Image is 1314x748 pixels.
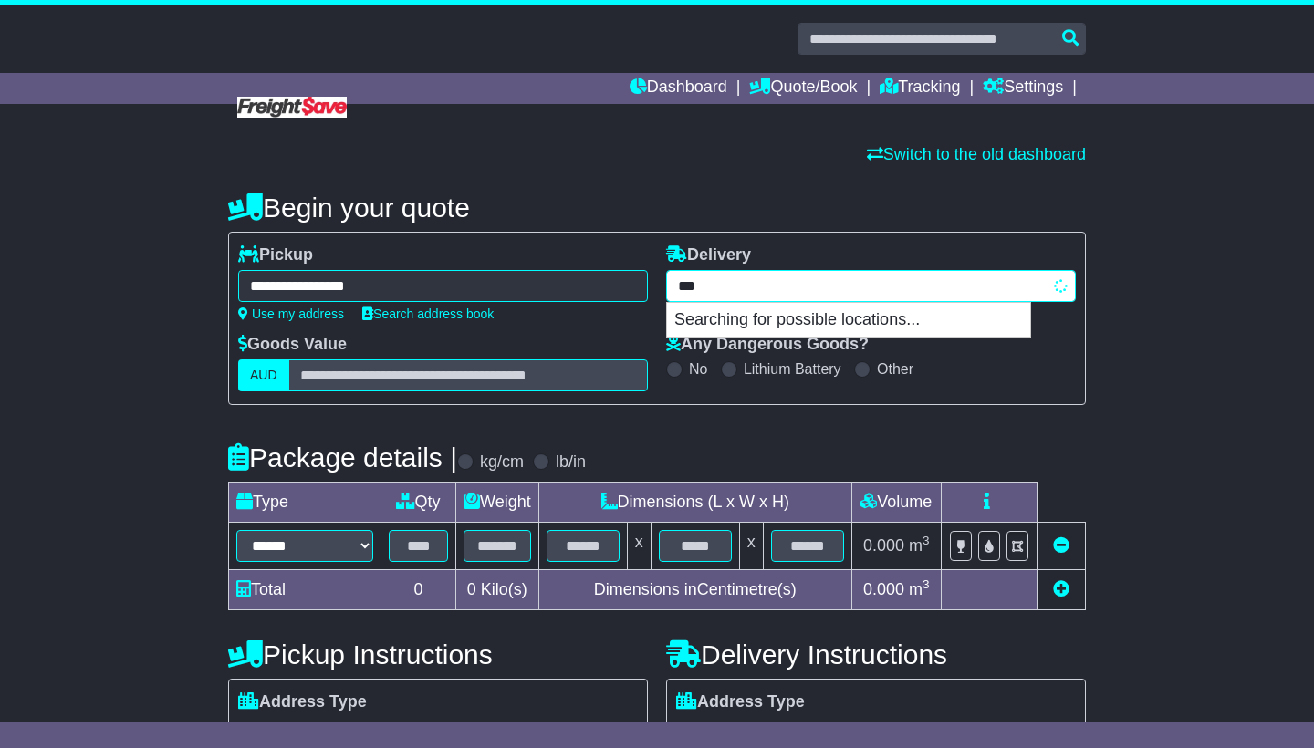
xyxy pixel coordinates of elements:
[676,692,805,712] label: Address Type
[880,73,960,104] a: Tracking
[538,483,851,523] td: Dimensions (L x W x H)
[238,359,289,391] label: AUD
[345,717,440,745] span: Commercial
[851,483,941,523] td: Volume
[238,692,367,712] label: Address Type
[381,570,456,610] td: 0
[228,442,457,473] h4: Package details |
[627,523,651,570] td: x
[229,570,381,610] td: Total
[689,360,707,378] label: No
[238,245,313,265] label: Pickup
[909,580,930,598] span: m
[381,483,456,523] td: Qty
[666,335,869,355] label: Any Dangerous Goods?
[237,97,347,118] img: Freight Save
[238,335,347,355] label: Goods Value
[459,717,582,745] span: Air & Sea Depot
[1053,536,1069,555] a: Remove this item
[480,452,524,473] label: kg/cm
[238,717,327,745] span: Residential
[1053,580,1069,598] a: Add new item
[739,523,763,570] td: x
[744,360,841,378] label: Lithium Battery
[362,306,494,321] a: Search address book
[228,639,648,670] h4: Pickup Instructions
[467,580,476,598] span: 0
[923,534,930,547] sup: 3
[877,360,913,378] label: Other
[238,306,344,321] a: Use my address
[229,483,381,523] td: Type
[676,717,765,745] span: Residential
[863,536,904,555] span: 0.000
[923,577,930,591] sup: 3
[666,270,1076,302] typeahead: Please provide city
[983,73,1063,104] a: Settings
[630,73,727,104] a: Dashboard
[666,639,1086,670] h4: Delivery Instructions
[863,580,904,598] span: 0.000
[667,303,1030,338] p: Searching for possible locations...
[456,570,539,610] td: Kilo(s)
[666,245,751,265] label: Delivery
[456,483,539,523] td: Weight
[897,717,1020,745] span: Air & Sea Depot
[867,145,1086,163] a: Switch to the old dashboard
[783,717,878,745] span: Commercial
[228,192,1086,223] h4: Begin your quote
[749,73,857,104] a: Quote/Book
[556,452,586,473] label: lb/in
[909,536,930,555] span: m
[538,570,851,610] td: Dimensions in Centimetre(s)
